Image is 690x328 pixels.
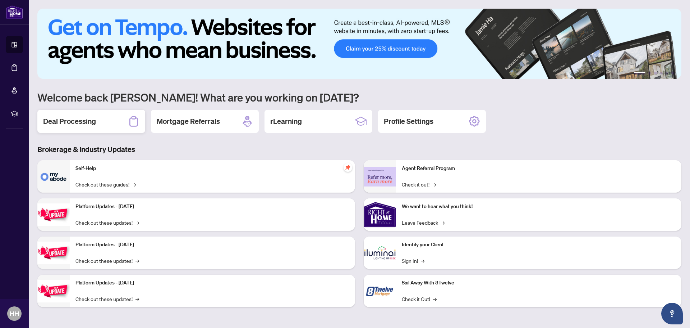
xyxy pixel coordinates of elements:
[135,295,139,303] span: →
[648,72,651,75] button: 2
[270,116,302,126] h2: rLearning
[37,90,681,104] h1: Welcome back [PERSON_NAME]! What are you working on [DATE]?
[364,275,396,307] img: Sail Away With 8Twelve
[37,242,70,264] img: Platform Updates - July 8, 2025
[75,165,349,172] p: Self-Help
[432,180,436,188] span: →
[75,257,139,265] a: Check out these updates!→
[402,241,676,249] p: Identify your Client
[433,295,437,303] span: →
[402,279,676,287] p: Sail Away With 8Twelve
[10,309,19,319] span: HH
[634,72,645,75] button: 1
[75,241,349,249] p: Platform Updates - [DATE]
[157,116,220,126] h2: Mortgage Referrals
[441,219,445,226] span: →
[37,203,70,226] img: Platform Updates - July 21, 2025
[671,72,674,75] button: 6
[402,219,445,226] a: Leave Feedback→
[661,303,683,324] button: Open asap
[37,9,681,79] img: Slide 0
[364,167,396,187] img: Agent Referral Program
[75,180,136,188] a: Check out these guides!→
[364,237,396,269] img: Identify your Client
[402,180,436,188] a: Check it out!→
[135,257,139,265] span: →
[6,5,23,19] img: logo
[75,203,349,211] p: Platform Updates - [DATE]
[75,279,349,287] p: Platform Updates - [DATE]
[75,219,139,226] a: Check out these updates!→
[75,295,139,303] a: Check out these updates!→
[364,198,396,231] img: We want to hear what you think!
[402,165,676,172] p: Agent Referral Program
[132,180,136,188] span: →
[660,72,663,75] button: 4
[421,257,424,265] span: →
[384,116,433,126] h2: Profile Settings
[344,163,352,172] span: pushpin
[37,280,70,302] img: Platform Updates - June 23, 2025
[402,257,424,265] a: Sign In!→
[37,160,70,193] img: Self-Help
[135,219,139,226] span: →
[37,144,681,154] h3: Brokerage & Industry Updates
[654,72,657,75] button: 3
[666,72,668,75] button: 5
[43,116,96,126] h2: Deal Processing
[402,203,676,211] p: We want to hear what you think!
[402,295,437,303] a: Check it Out!→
